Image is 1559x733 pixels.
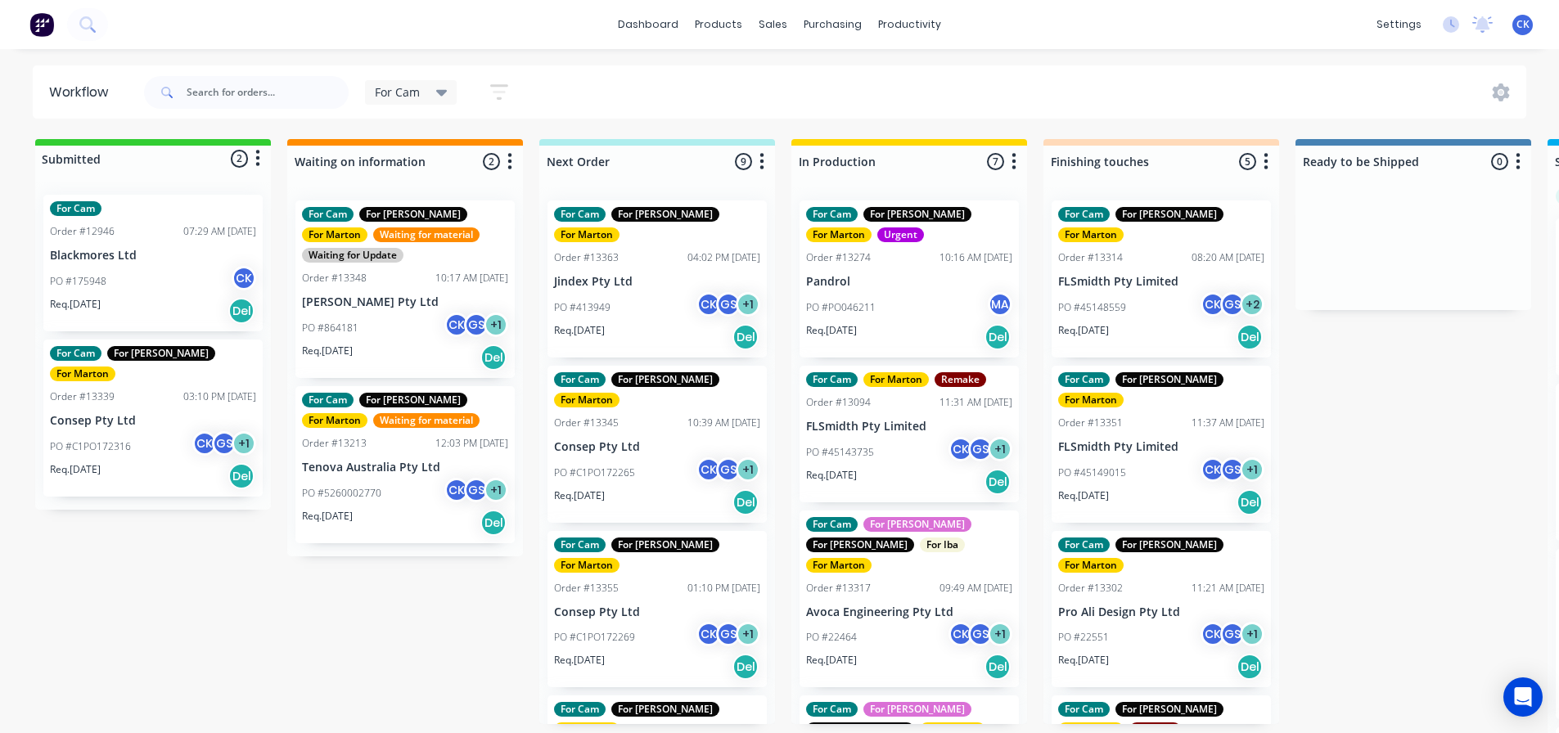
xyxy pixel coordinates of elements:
div: 01:10 PM [DATE] [687,581,760,596]
div: CK [1201,292,1225,317]
div: 09:49 AM [DATE] [939,581,1012,596]
div: products [687,12,750,37]
div: Order #13355 [554,581,619,596]
div: Del [985,324,1011,350]
img: Factory [29,12,54,37]
p: Req. [DATE] [554,323,605,338]
div: CK [696,457,721,482]
div: For Marton [1058,227,1124,242]
p: Pro Ali Design Pty Ltd [1058,605,1264,619]
p: [PERSON_NAME] Pty Ltd [302,295,508,309]
div: GS [1220,622,1245,646]
div: For [PERSON_NAME] [107,346,215,361]
p: FLSmidth Pty Limited [1058,440,1264,454]
p: PO #C1PO172265 [554,465,635,480]
div: CK [696,292,721,317]
div: For [PERSON_NAME] [1115,207,1223,222]
div: Remake [935,372,986,387]
div: Del [732,489,759,515]
div: For [PERSON_NAME] [611,537,719,552]
div: sales [750,12,795,37]
div: For [PERSON_NAME] [611,372,719,387]
div: productivity [870,12,949,37]
p: PO #C1PO172269 [554,630,635,645]
div: Del [732,324,759,350]
div: purchasing [795,12,870,37]
div: Order #13274 [806,250,871,265]
div: + 1 [484,313,508,337]
div: For [PERSON_NAME] [359,393,467,407]
div: For CamFor [PERSON_NAME]For MartonUrgentOrder #1327410:16 AM [DATE]PandrolPO #PO046211MAReq.[DATE... [800,200,1019,358]
p: Req. [DATE] [302,344,353,358]
div: Del [985,469,1011,495]
div: For CamFor [PERSON_NAME]For MartonOrder #1335111:37 AM [DATE]FLSmidth Pty LimitedPO #45149015CKGS... [1052,366,1271,523]
div: For [PERSON_NAME] [1115,702,1223,717]
div: + 1 [988,622,1012,646]
div: GS [464,313,489,337]
p: PO #45149015 [1058,465,1126,480]
div: For [PERSON_NAME] [1115,372,1223,387]
div: 11:37 AM [DATE] [1192,416,1264,430]
p: PO #864181 [302,321,358,335]
div: Del [1237,654,1263,680]
div: Workflow [49,83,116,102]
div: CK [444,478,469,502]
div: + 1 [1240,457,1264,482]
div: For Cam [554,372,606,387]
div: + 1 [736,622,760,646]
div: CK [948,437,973,461]
div: For Marton [554,393,620,407]
div: Order #13351 [1058,416,1123,430]
div: 11:21 AM [DATE] [1192,581,1264,596]
div: Order #13363 [554,250,619,265]
p: PO #413949 [554,300,611,315]
p: PO #22551 [1058,630,1109,645]
div: For Marton [1058,393,1124,407]
div: For CamFor [PERSON_NAME]For MartonOrder #1333903:10 PM [DATE]Consep Pty LtdPO #C1PO172316CKGS+1Re... [43,340,263,497]
p: Pandrol [806,275,1012,289]
div: Del [228,298,255,324]
p: Tenova Australia Pty Ltd [302,461,508,474]
div: MA [988,292,1012,317]
div: For Marton [1058,558,1124,573]
p: Consep Pty Ltd [50,414,256,428]
p: PO #C1PO172316 [50,439,131,454]
p: PO #45148559 [1058,300,1126,315]
div: For Cam [806,372,858,387]
p: FLSmidth Pty Limited [806,420,1012,434]
div: 04:02 PM [DATE] [687,250,760,265]
div: For CamFor [PERSON_NAME]For MartonOrder #1331408:20 AM [DATE]FLSmidth Pty LimitedPO #45148559CKGS... [1052,200,1271,358]
div: For [PERSON_NAME] [611,207,719,222]
div: For Marton [863,372,929,387]
div: CK [696,622,721,646]
div: For [PERSON_NAME] [359,207,467,222]
div: + 1 [484,478,508,502]
a: dashboard [610,12,687,37]
p: Avoca Engineering Pty Ltd [806,605,1012,619]
div: Order #13314 [1058,250,1123,265]
div: For Cam [554,207,606,222]
div: For CamFor [PERSON_NAME]For [PERSON_NAME]For IbaFor MartonOrder #1331709:49 AM [DATE]Avoca Engine... [800,510,1019,688]
div: For Cam [806,517,858,532]
div: Order #13302 [1058,581,1123,596]
div: + 1 [1240,622,1264,646]
div: 12:03 PM [DATE] [435,436,508,451]
div: 10:16 AM [DATE] [939,250,1012,265]
div: GS [716,622,741,646]
span: For Cam [375,83,420,101]
div: GS [212,431,237,456]
div: For Cam [1058,702,1110,717]
div: For Marton [554,227,620,242]
div: Del [1237,489,1263,515]
div: GS [716,457,741,482]
div: CK [1201,622,1225,646]
div: Del [228,463,255,489]
div: For CamFor MartonRemakeOrder #1309411:31 AM [DATE]FLSmidth Pty LimitedPO #45143735CKGS+1Req.[DATE... [800,366,1019,502]
p: PO #5260002770 [302,486,381,501]
div: Waiting for Update [302,248,403,263]
div: + 1 [736,292,760,317]
div: GS [968,622,993,646]
div: Del [1237,324,1263,350]
div: 07:29 AM [DATE] [183,224,256,239]
div: Open Intercom Messenger [1503,677,1543,717]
